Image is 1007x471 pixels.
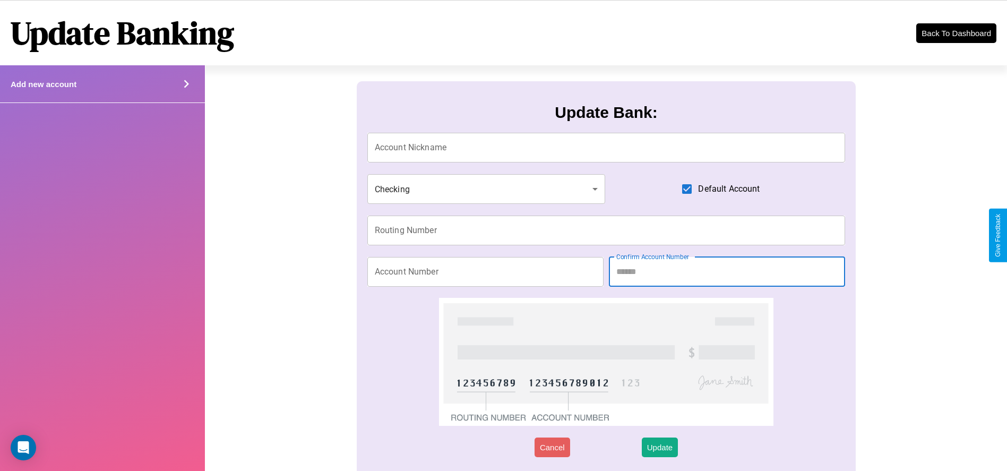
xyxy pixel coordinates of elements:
[11,11,234,55] h1: Update Banking
[698,183,760,195] span: Default Account
[994,214,1002,257] div: Give Feedback
[616,252,689,261] label: Confirm Account Number
[11,435,36,460] div: Open Intercom Messenger
[367,174,605,204] div: Checking
[535,438,570,457] button: Cancel
[642,438,678,457] button: Update
[11,80,76,89] h4: Add new account
[916,23,996,43] button: Back To Dashboard
[555,104,657,122] h3: Update Bank:
[439,298,774,426] img: check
